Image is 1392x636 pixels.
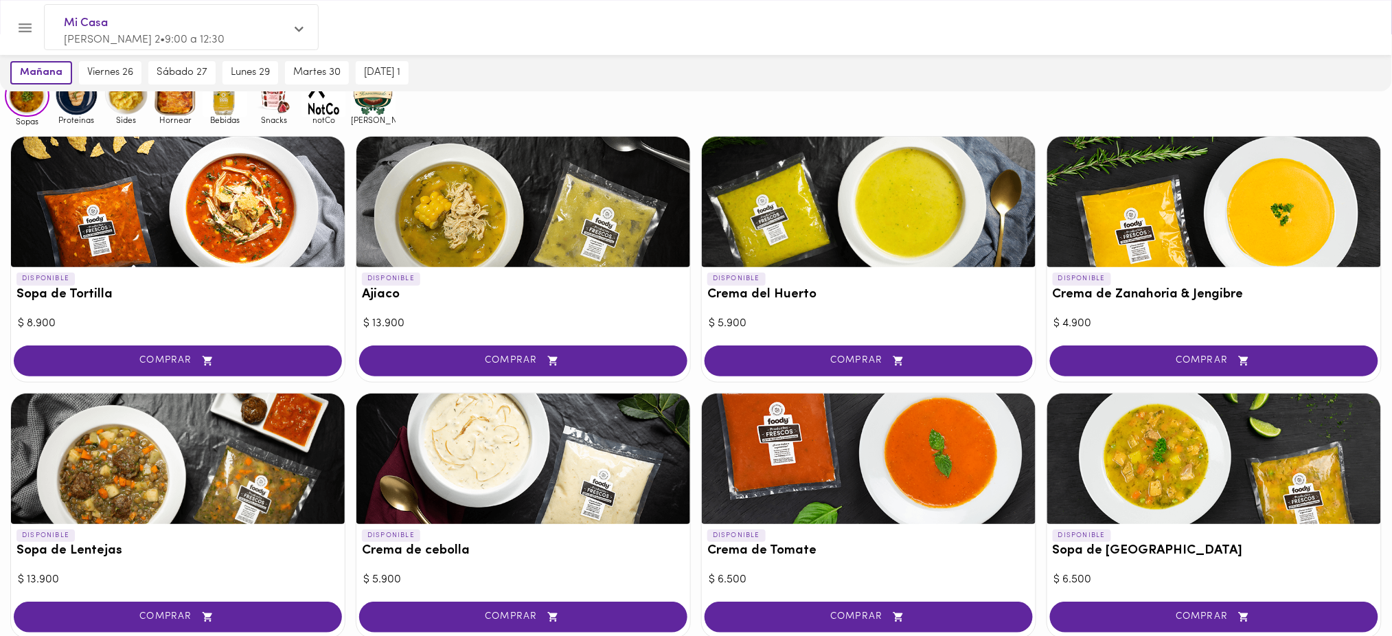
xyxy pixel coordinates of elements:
div: $ 4.900 [1054,316,1374,332]
img: Bebidas [203,72,247,117]
span: COMPRAR [376,355,670,367]
h3: Sopa de Lentejas [16,544,339,558]
div: $ 13.900 [18,572,338,588]
span: [PERSON_NAME] 2 • 9:00 a 12:30 [64,34,225,45]
img: Sopas [5,75,49,117]
div: $ 6.500 [709,572,1029,588]
h3: Sopa de Tortilla [16,288,339,302]
h3: Crema de Tomate [707,544,1030,558]
div: $ 8.900 [18,316,338,332]
span: Snacks [252,115,297,124]
div: $ 6.500 [1054,572,1374,588]
span: Hornear [153,115,198,124]
div: $ 13.900 [363,316,683,332]
p: DISPONIBLE [362,530,420,542]
img: Snacks [252,72,297,117]
div: Crema de Zanahoria & Jengibre [1047,137,1381,267]
img: notCo [301,72,346,117]
span: COMPRAR [376,611,670,623]
span: lunes 29 [231,67,270,79]
span: [DATE] 1 [364,67,400,79]
span: Bebidas [203,115,247,124]
button: viernes 26 [79,61,141,84]
button: COMPRAR [1050,602,1378,633]
h3: Sopa de [GEOGRAPHIC_DATA] [1053,544,1376,558]
span: sábado 27 [157,67,207,79]
span: COMPRAR [722,355,1016,367]
button: Menu [8,11,42,45]
h3: Crema de cebolla [362,544,685,558]
p: DISPONIBLE [707,530,766,542]
img: Sides [104,72,148,117]
div: $ 5.900 [363,572,683,588]
span: COMPRAR [1067,355,1361,367]
button: COMPRAR [705,602,1033,633]
span: notCo [301,115,346,124]
div: Sopa de Lentejas [11,394,345,524]
span: COMPRAR [31,355,325,367]
div: $ 5.900 [709,316,1029,332]
span: mañana [20,67,62,79]
div: Crema de cebolla [356,394,690,524]
button: lunes 29 [223,61,278,84]
div: Ajiaco [356,137,690,267]
p: DISPONIBLE [707,273,766,285]
button: COMPRAR [359,602,687,633]
span: COMPRAR [1067,611,1361,623]
h3: Crema de Zanahoria & Jengibre [1053,288,1376,302]
p: DISPONIBLE [1053,273,1111,285]
div: Sopa de Mondongo [1047,394,1381,524]
span: [PERSON_NAME] [351,115,396,124]
button: COMPRAR [14,345,342,376]
h3: Crema del Huerto [707,288,1030,302]
h3: Ajiaco [362,288,685,302]
span: Proteinas [54,115,99,124]
span: COMPRAR [31,611,325,623]
button: [DATE] 1 [356,61,409,84]
p: DISPONIBLE [16,530,75,542]
span: COMPRAR [722,611,1016,623]
span: viernes 26 [87,67,133,79]
img: Proteinas [54,72,99,117]
div: Sopa de Tortilla [11,137,345,267]
button: mañana [10,61,72,84]
div: Crema de Tomate [702,394,1036,524]
button: COMPRAR [14,602,342,633]
iframe: Messagebird Livechat Widget [1312,556,1378,622]
p: DISPONIBLE [1053,530,1111,542]
p: DISPONIBLE [362,273,420,285]
img: mullens [351,72,396,117]
p: DISPONIBLE [16,273,75,285]
img: Hornear [153,72,198,117]
span: martes 30 [293,67,341,79]
button: COMPRAR [359,345,687,376]
span: Mi Casa [64,14,285,32]
span: Sopas [5,117,49,126]
span: Sides [104,115,148,124]
button: COMPRAR [1050,345,1378,376]
div: Crema del Huerto [702,137,1036,267]
button: sábado 27 [148,61,216,84]
button: martes 30 [285,61,349,84]
button: COMPRAR [705,345,1033,376]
